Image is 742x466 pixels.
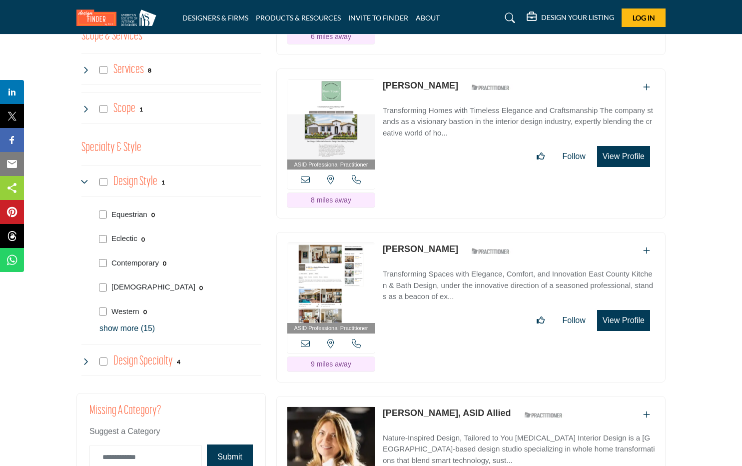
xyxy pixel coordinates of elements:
[622,8,666,27] button: Log In
[99,322,261,334] p: show more (15)
[182,13,248,22] a: DESIGNERS & FIRMS
[530,310,551,330] button: Like listing
[177,358,180,365] b: 4
[495,10,522,26] a: Search
[311,196,351,204] span: 8 miles away
[163,260,166,267] b: 0
[643,246,650,255] a: Add To List
[163,258,166,267] div: 0 Results For Contemporary
[383,244,458,254] a: [PERSON_NAME]
[287,79,375,159] img: Laura Landegent
[468,245,513,257] img: ASID Qualified Practitioners Badge Icon
[99,178,107,186] input: Select Design Style checkbox
[99,105,107,113] input: Select Scope checkbox
[81,27,142,46] button: Scope & Services
[416,13,440,22] a: ABOUT
[177,357,180,366] div: 4 Results For Design Specialty
[141,236,145,243] b: 0
[111,209,147,220] p: Equestrian: Equestrian
[597,310,650,331] button: View Profile
[527,12,614,24] div: DESIGN YOUR LISTING
[99,210,107,218] input: Select Equestrian checkbox
[541,13,614,22] h5: DESIGN YOUR LISTING
[383,408,511,418] a: [PERSON_NAME], ASID Allied
[111,281,195,293] p: Asian: Eastern-inspired furnishes and zen style
[383,406,511,420] p: Nicole Gesli, ASID Allied
[113,173,157,190] h4: Design Style: Styles that range from contemporary to Victorian to meet any aesthetic vision.
[530,146,551,166] button: Like listing
[287,243,375,333] a: ASID Professional Practitioner
[294,324,368,332] span: ASID Professional Practitioner
[99,357,107,365] input: Select Design Specialty checkbox
[294,160,368,169] span: ASID Professional Practitioner
[161,179,165,186] b: 1
[311,32,351,40] span: 6 miles away
[113,352,173,370] h4: Design Specialty: Sustainable, accessible, health-promoting, neurodiverse-friendly, age-in-place,...
[597,146,650,167] button: View Profile
[99,66,107,74] input: Select Services checkbox
[143,307,147,316] div: 0 Results For Western
[556,310,592,330] button: Follow
[148,67,151,74] b: 8
[99,307,107,315] input: Select Western checkbox
[633,13,655,22] span: Log In
[348,13,408,22] a: INVITE TO FINDER
[199,283,203,292] div: 0 Results For Asian
[383,99,655,139] a: Transforming Homes with Timeless Elegance and Craftsmanship The company stands as a visionary bas...
[81,138,141,157] button: Specialty & Style
[89,427,160,435] span: Suggest a Category
[151,211,155,218] b: 0
[76,9,161,26] img: Site Logo
[199,284,203,291] b: 0
[151,210,155,219] div: 0 Results For Equestrian
[643,410,650,419] a: Add To List
[383,242,458,256] p: Michael Ranson
[256,13,341,22] a: PRODUCTS & RESOURCES
[111,257,159,269] p: Contemporary: Clean lines, neutral colors
[99,235,107,243] input: Select Eclectic checkbox
[113,100,135,117] h4: Scope: New build or renovation
[89,403,253,425] h2: Missing a Category?
[111,233,137,244] p: Eclectic: Unique blend of varied styles
[113,61,144,78] h4: Services: Interior and exterior spaces including lighting, layouts, furnishings, accessories, art...
[468,81,513,94] img: ASID Qualified Practitioners Badge Icon
[139,104,143,113] div: 1 Results For Scope
[161,177,165,186] div: 1 Results For Design Style
[521,409,566,421] img: ASID Qualified Practitioners Badge Icon
[383,80,458,90] a: [PERSON_NAME]
[311,360,351,368] span: 9 miles away
[99,283,107,291] input: Select Asian checkbox
[643,83,650,91] a: Add To List
[287,243,375,323] img: Michael Ranson
[383,268,655,302] p: Transforming Spaces with Elegance, Comfort, and Innovation East County Kitchen & Bath Design, und...
[139,106,143,113] b: 1
[556,146,592,166] button: Follow
[111,306,139,317] p: Western: Western
[141,234,145,243] div: 0 Results For Eclectic
[148,65,151,74] div: 8 Results For Services
[383,79,458,92] p: Laura Landegent
[383,105,655,139] p: Transforming Homes with Timeless Elegance and Craftsmanship The company stands as a visionary bas...
[287,79,375,170] a: ASID Professional Practitioner
[99,259,107,267] input: Select Contemporary checkbox
[383,262,655,302] a: Transforming Spaces with Elegance, Comfort, and Innovation East County Kitchen & Bath Design, und...
[143,308,147,315] b: 0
